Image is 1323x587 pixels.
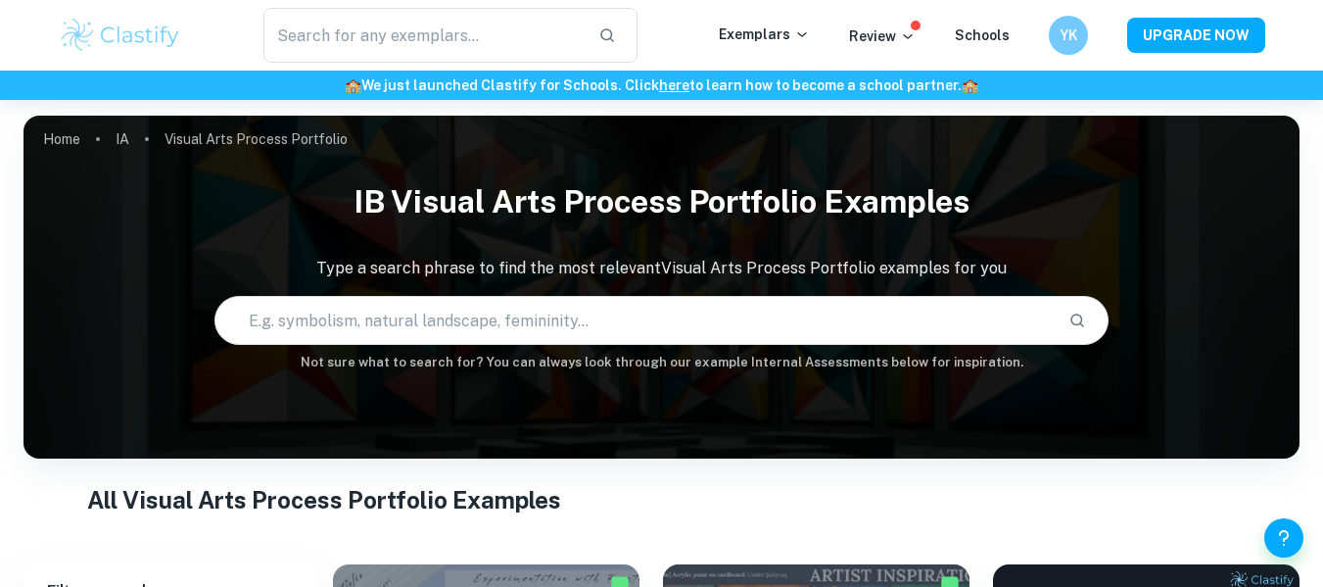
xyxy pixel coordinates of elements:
input: E.g. symbolism, natural landscape, femininity... [215,293,1052,348]
p: Review [849,25,916,47]
h6: We just launched Clastify for Schools. Click to learn how to become a school partner. [4,74,1319,96]
p: Type a search phrase to find the most relevant Visual Arts Process Portfolio examples for you [24,257,1299,280]
span: 🏫 [962,77,978,93]
button: Search [1061,304,1094,337]
a: IA [116,125,129,153]
h6: YK [1057,24,1079,46]
button: Help and Feedback [1264,518,1303,558]
input: Search for any exemplars... [263,8,584,63]
p: Exemplars [719,24,810,45]
img: Clastify logo [59,16,183,55]
a: here [659,77,689,93]
h6: Not sure what to search for? You can always look through our example Internal Assessments below f... [24,353,1299,372]
a: Home [43,125,80,153]
button: YK [1049,16,1088,55]
h1: All Visual Arts Process Portfolio Examples [87,482,1236,517]
h1: IB Visual Arts Process Portfolio examples [24,171,1299,233]
p: Visual Arts Process Portfolio [165,128,348,150]
button: UPGRADE NOW [1127,18,1265,53]
span: 🏫 [345,77,361,93]
a: Schools [955,27,1010,43]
